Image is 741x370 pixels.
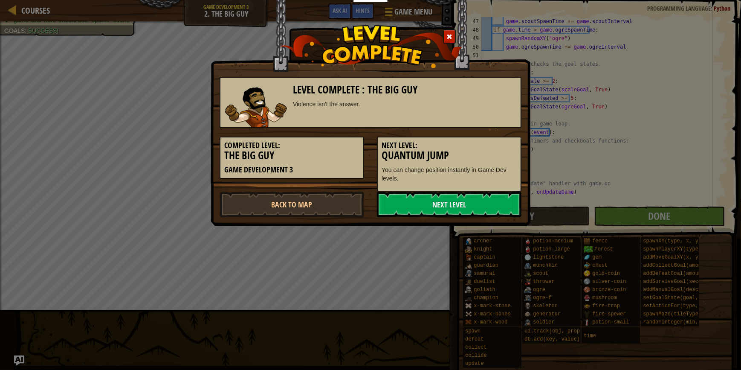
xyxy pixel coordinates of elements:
p: You can change position instantly in Game Dev levels. [382,166,517,183]
a: Back to Map [220,192,364,217]
div: Violence isn't the answer. [293,100,517,108]
h3: The Big Guy [224,150,359,161]
h5: Next Level: [382,141,517,150]
h3: Level Complete : The Big Guy [293,84,517,96]
h5: Completed Level: [224,141,359,150]
a: Next Level [377,192,521,217]
h5: Game Development 3 [224,166,359,174]
img: duelist.png [225,87,287,127]
img: level_complete.png [279,25,462,68]
h3: Quantum Jump [382,150,517,161]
